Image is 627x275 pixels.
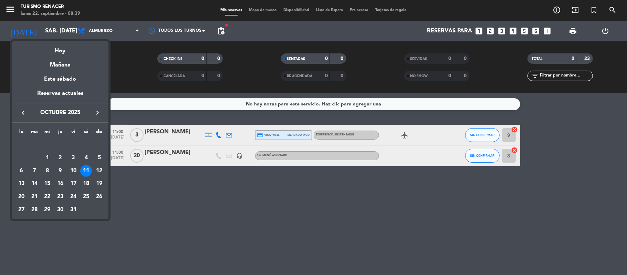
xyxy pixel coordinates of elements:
[29,178,40,190] div: 14
[54,191,66,203] div: 23
[80,164,93,177] td: 11 de octubre de 2025
[41,128,54,139] th: miércoles
[41,203,54,216] td: 29 de octubre de 2025
[67,191,79,203] div: 24
[12,89,108,103] div: Reservas actuales
[28,164,41,177] td: 7 de octubre de 2025
[15,138,106,151] td: OCT.
[28,128,41,139] th: martes
[54,177,67,190] td: 16 de octubre de 2025
[80,165,92,177] div: 11
[67,204,79,216] div: 31
[12,70,108,89] div: Este sábado
[28,190,41,203] td: 21 de octubre de 2025
[29,191,40,203] div: 21
[54,203,67,216] td: 30 de octubre de 2025
[54,128,67,139] th: jueves
[67,177,80,190] td: 17 de octubre de 2025
[93,165,105,177] div: 12
[12,41,108,55] div: Hoy
[29,204,40,216] div: 28
[93,164,106,177] td: 12 de octubre de 2025
[15,178,27,190] div: 13
[67,203,80,216] td: 31 de octubre de 2025
[29,165,40,177] div: 7
[80,177,93,190] td: 18 de octubre de 2025
[15,165,27,177] div: 6
[67,151,80,164] td: 3 de octubre de 2025
[80,128,93,139] th: sábado
[15,204,27,216] div: 27
[41,191,53,203] div: 22
[67,165,79,177] div: 10
[80,151,93,164] td: 4 de octubre de 2025
[41,177,54,190] td: 15 de octubre de 2025
[67,128,80,139] th: viernes
[15,203,28,216] td: 27 de octubre de 2025
[41,204,53,216] div: 29
[54,178,66,190] div: 16
[93,178,105,190] div: 19
[54,165,66,177] div: 9
[12,55,108,70] div: Mañana
[28,203,41,216] td: 28 de octubre de 2025
[17,108,29,117] button: keyboard_arrow_left
[15,190,28,203] td: 20 de octubre de 2025
[54,152,66,164] div: 2
[80,152,92,164] div: 4
[93,190,106,203] td: 26 de octubre de 2025
[91,108,104,117] button: keyboard_arrow_right
[93,128,106,139] th: domingo
[41,151,54,164] td: 1 de octubre de 2025
[15,164,28,177] td: 6 de octubre de 2025
[93,177,106,190] td: 19 de octubre de 2025
[93,191,105,203] div: 26
[67,178,79,190] div: 17
[29,108,91,117] span: octubre 2025
[93,152,105,164] div: 5
[54,151,67,164] td: 2 de octubre de 2025
[67,152,79,164] div: 3
[54,204,66,216] div: 30
[15,128,28,139] th: lunes
[28,177,41,190] td: 14 de octubre de 2025
[67,190,80,203] td: 24 de octubre de 2025
[80,191,92,203] div: 25
[15,177,28,190] td: 13 de octubre de 2025
[93,109,102,117] i: keyboard_arrow_right
[54,164,67,177] td: 9 de octubre de 2025
[19,109,27,117] i: keyboard_arrow_left
[67,164,80,177] td: 10 de octubre de 2025
[41,190,54,203] td: 22 de octubre de 2025
[41,152,53,164] div: 1
[41,165,53,177] div: 8
[41,164,54,177] td: 8 de octubre de 2025
[80,178,92,190] div: 18
[80,190,93,203] td: 25 de octubre de 2025
[15,191,27,203] div: 20
[41,178,53,190] div: 15
[54,190,67,203] td: 23 de octubre de 2025
[93,151,106,164] td: 5 de octubre de 2025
